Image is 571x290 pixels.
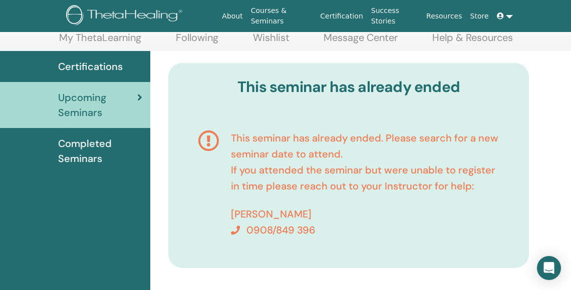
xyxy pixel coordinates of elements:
a: Resources [422,7,466,25]
a: Store [466,7,493,25]
div: Open Intercom Messenger [537,256,561,280]
a: Success Stories [367,1,422,30]
p: [PERSON_NAME] [231,206,499,222]
a: My ThetaLearning [59,31,141,51]
a: Courses & Seminars [247,1,317,30]
p: This seminar has already ended. Please search for a new seminar date to attend. [231,130,499,162]
img: logo.png [66,5,186,27]
a: Wishlist [253,31,290,51]
a: Help & Resources [432,31,513,51]
span: Completed Seminars [58,136,142,166]
a: About [218,7,246,25]
p: If you attended the seminar but were unable to register in time please reach out to your Instruct... [231,162,499,194]
span: Upcoming Seminars [58,90,137,120]
a: Following [176,31,218,51]
span: Certifications [58,59,123,74]
h3: This seminar has already ended [183,78,514,96]
span: 0908/849 396 [246,223,316,236]
a: Message Center [324,31,398,51]
a: Certification [316,7,367,25]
